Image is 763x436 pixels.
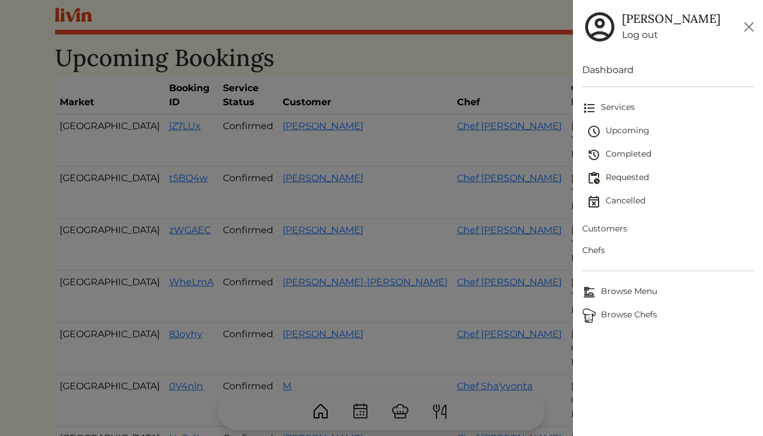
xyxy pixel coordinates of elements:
[587,148,754,162] span: Completed
[582,285,596,299] img: Browse Menu
[587,195,601,209] img: event_cancelled-67e280bd0a9e072c26133efab016668ee6d7272ad66fa3c7eb58af48b074a3a4.svg
[622,12,720,26] h5: [PERSON_NAME]
[582,101,754,115] span: Services
[587,167,754,190] a: Requested
[582,281,754,304] a: Browse MenuBrowse Menu
[587,143,754,167] a: Completed
[740,18,758,36] button: Close
[587,190,754,213] a: Cancelled
[582,309,596,323] img: Browse Chefs
[587,120,754,143] a: Upcoming
[582,218,754,240] a: Customers
[587,124,754,139] span: Upcoming
[587,124,601,139] img: schedule-fa401ccd6b27cf58db24c3bb5584b27dcd8bd24ae666a918e1c6b4ae8c451a22.svg
[582,304,754,327] a: ChefsBrowse Chefs
[622,28,720,42] a: Log out
[587,195,754,209] span: Cancelled
[582,96,754,120] a: Services
[582,244,754,257] span: Chefs
[582,63,754,77] a: Dashboard
[582,285,754,299] span: Browse Menu
[582,9,617,44] img: user_account-e6e16d2ec92f44fc35f99ef0dc9cddf60790bfa021a6ecb1c896eb5d2907b31c.svg
[582,309,754,323] span: Browse Chefs
[587,171,601,185] img: pending_actions-fd19ce2ea80609cc4d7bbea353f93e2f363e46d0f816104e4e0650fdd7f915cf.svg
[587,171,754,185] span: Requested
[582,101,596,115] img: format_list_bulleted-ebc7f0161ee23162107b508e562e81cd567eeab2455044221954b09d19068e74.svg
[582,240,754,261] a: Chefs
[582,223,754,235] span: Customers
[587,148,601,162] img: history-2b446bceb7e0f53b931186bf4c1776ac458fe31ad3b688388ec82af02103cd45.svg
